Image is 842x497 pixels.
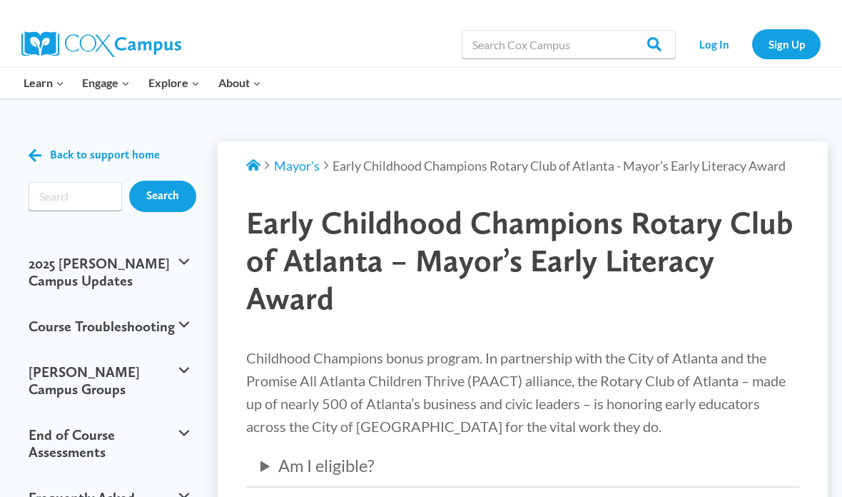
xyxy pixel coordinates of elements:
a: Mayor's [274,158,320,174]
span: About [218,74,261,92]
summary: Am I eligible? [260,452,785,479]
span: Explore [148,74,200,92]
button: [PERSON_NAME] Campus Groups [21,349,196,412]
p: Childhood Champions bonus program. In partnership with the City of Atlanta and the Promise All At... [246,346,799,438]
input: Search input [29,182,122,211]
a: Log In [683,29,745,59]
input: Search [129,181,196,212]
input: Search Cox Campus [462,30,676,59]
span: Early Childhood Champions Rotary Club of Atlanta - Mayor’s Early Literacy Award [333,158,786,174]
nav: Primary Navigation [14,68,270,98]
nav: Secondary Navigation [683,29,821,59]
button: End of Course Assessments [21,412,196,475]
a: Support Home [246,158,260,174]
img: Cox Campus [21,31,181,57]
span: Early Childhood Champions Rotary Club of Atlanta – Mayor’s Early Literacy Award [246,204,793,317]
form: Search form [29,182,122,211]
button: 2025 [PERSON_NAME] Campus Updates [21,241,196,303]
a: Back to support home [29,145,160,166]
span: Engage [82,74,130,92]
span: Back to support home [50,149,160,162]
a: Sign Up [752,29,821,59]
span: Learn [24,74,64,92]
button: Course Troubleshooting [21,303,196,349]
